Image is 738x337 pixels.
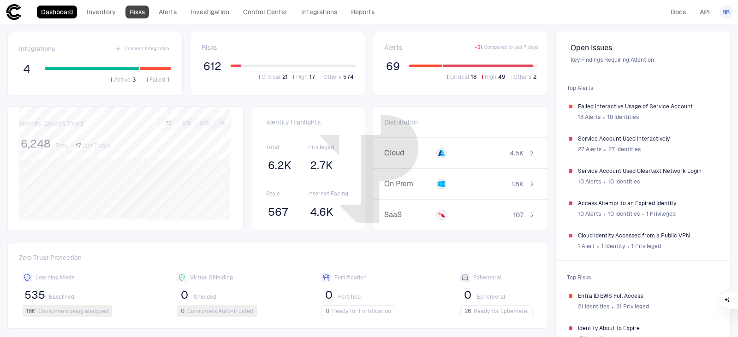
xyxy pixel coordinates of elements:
span: 10 Identities [608,210,640,218]
span: Risks [202,43,217,52]
span: Access Attempt to an Expired Identity [578,200,717,207]
button: RR [720,6,732,18]
span: Stale [266,190,308,197]
span: Total [56,142,69,149]
span: ∙ [596,239,600,253]
span: 4 [23,62,30,76]
span: Identity Highlights [266,118,350,126]
span: 17 [309,73,315,81]
span: Open Issues [571,43,715,53]
span: 0 [326,307,329,315]
span: Baselined [49,293,74,301]
span: 107 [513,211,524,219]
span: ∙ [627,239,630,253]
span: Integrations [19,45,55,53]
span: + 51 [475,44,482,51]
button: 6.2K [266,158,293,173]
span: Alerts [384,43,402,52]
span: 18 [471,73,476,81]
span: 0 [325,288,333,302]
button: 26Ready for Ephemeral [460,305,533,317]
span: SaaS [384,210,433,219]
span: 1 Identity [601,242,625,250]
span: 18 Identities [607,113,639,121]
span: Compared to last 7 days [484,44,538,51]
span: Internet Facing [308,190,350,197]
span: Top Alerts [561,79,725,97]
button: 90D [196,119,213,128]
a: Alerts [155,6,181,18]
span: Connect Integration [125,46,169,52]
span: 612 [203,59,221,73]
button: 4.6K [308,205,335,219]
button: 0 [460,288,475,302]
span: Entra ID EWS Full Access [578,292,717,300]
span: High [485,73,496,81]
span: 1 Privileged [631,242,661,250]
a: Docs [667,6,690,18]
span: Privileged [308,143,350,151]
button: 567 [266,205,290,219]
span: 6,248 [21,137,50,151]
a: Integrations [297,6,341,18]
span: ∙ [603,207,606,221]
span: Distribution [384,118,419,126]
span: 10 Identities [608,178,640,185]
span: Active [114,76,131,83]
a: Dashboard [37,6,77,18]
span: 0 [181,288,188,302]
span: ∙ [602,110,606,124]
span: 0 [464,288,471,302]
span: Critical [262,73,280,81]
span: ∙ [611,300,614,313]
span: ∙ [603,142,607,156]
span: 1 [167,76,169,83]
button: Failed1 [145,76,171,84]
span: Ephemeral [473,274,501,281]
button: 0 [321,288,336,302]
a: Inventory [83,6,120,18]
button: Connect Integration [113,43,171,54]
span: Key Findings Requiring Attention [571,56,715,64]
span: 3 [132,76,136,83]
button: High17 [292,73,317,81]
span: 567 [268,205,288,219]
span: Failed [149,76,165,83]
a: Investigation [186,6,233,18]
span: 27 Identities [608,146,641,153]
span: Shielded [194,293,216,301]
span: ∙ [642,207,645,221]
span: 1 Privileged [646,210,676,218]
button: High49 [480,73,507,81]
a: API [696,6,714,18]
span: Cloud Identity Accessed from a Public VPN [578,232,717,239]
span: 21 Privileged [616,303,649,310]
span: 1.6K [512,180,524,188]
span: Identity About to Expire [578,325,717,332]
span: 10 Alerts [578,210,601,218]
span: ∙ [603,175,606,189]
span: 18 Alerts [578,113,601,121]
button: 30D [178,119,195,128]
button: Active3 [109,76,137,84]
span: 69 [386,59,400,73]
span: 27 Alerts [578,146,601,153]
button: 0Ready for Fortification [321,305,395,317]
button: Critical21 [257,73,290,81]
span: last 7 days [83,142,111,149]
span: 10 Alerts [578,178,601,185]
a: Control Center [239,6,292,18]
span: Zero Trust Protection [19,254,536,266]
span: Ready for Fortification [332,307,391,315]
span: Service Account Used Interactively [578,135,717,142]
button: 535 [23,288,47,302]
span: + 17 [72,142,81,149]
a: Risks [125,6,149,18]
span: Total [266,143,308,151]
span: 21 [282,73,288,81]
button: 2.7K [308,158,335,173]
span: RR [722,8,730,16]
button: 4 [19,62,34,77]
span: 6.2K [268,159,292,172]
span: 4.5K [510,149,524,157]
